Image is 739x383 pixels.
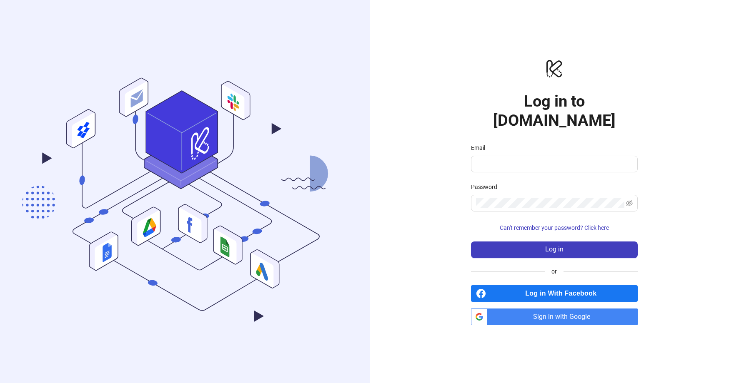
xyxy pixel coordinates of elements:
span: eye-invisible [626,200,633,206]
input: Password [476,198,624,208]
button: Can't remember your password? Click here [471,221,638,235]
label: Email [471,143,491,152]
span: Sign in with Google [491,308,638,325]
button: Log in [471,241,638,258]
span: Log in [545,246,564,253]
a: Sign in with Google [471,308,638,325]
span: or [545,267,564,276]
a: Log in With Facebook [471,285,638,302]
label: Password [471,182,503,191]
h1: Log in to [DOMAIN_NAME] [471,92,638,130]
a: Can't remember your password? Click here [471,224,638,231]
input: Email [476,159,631,169]
span: Can't remember your password? Click here [500,224,609,231]
span: Log in With Facebook [489,285,638,302]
